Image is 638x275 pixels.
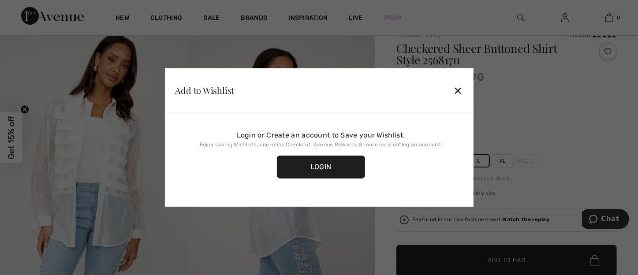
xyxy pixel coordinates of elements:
div: Login [277,156,365,178]
span: Chat [19,6,37,14]
div: ✕ [453,81,463,100]
div: Login or Create an account to Save your Wishlist. [186,130,456,141]
div: Add to Wishlist [175,86,235,95]
div: Enjoy saving Wishlists, one-click Checkout, Avenue Rewards & more by creating an account! [186,141,456,149]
